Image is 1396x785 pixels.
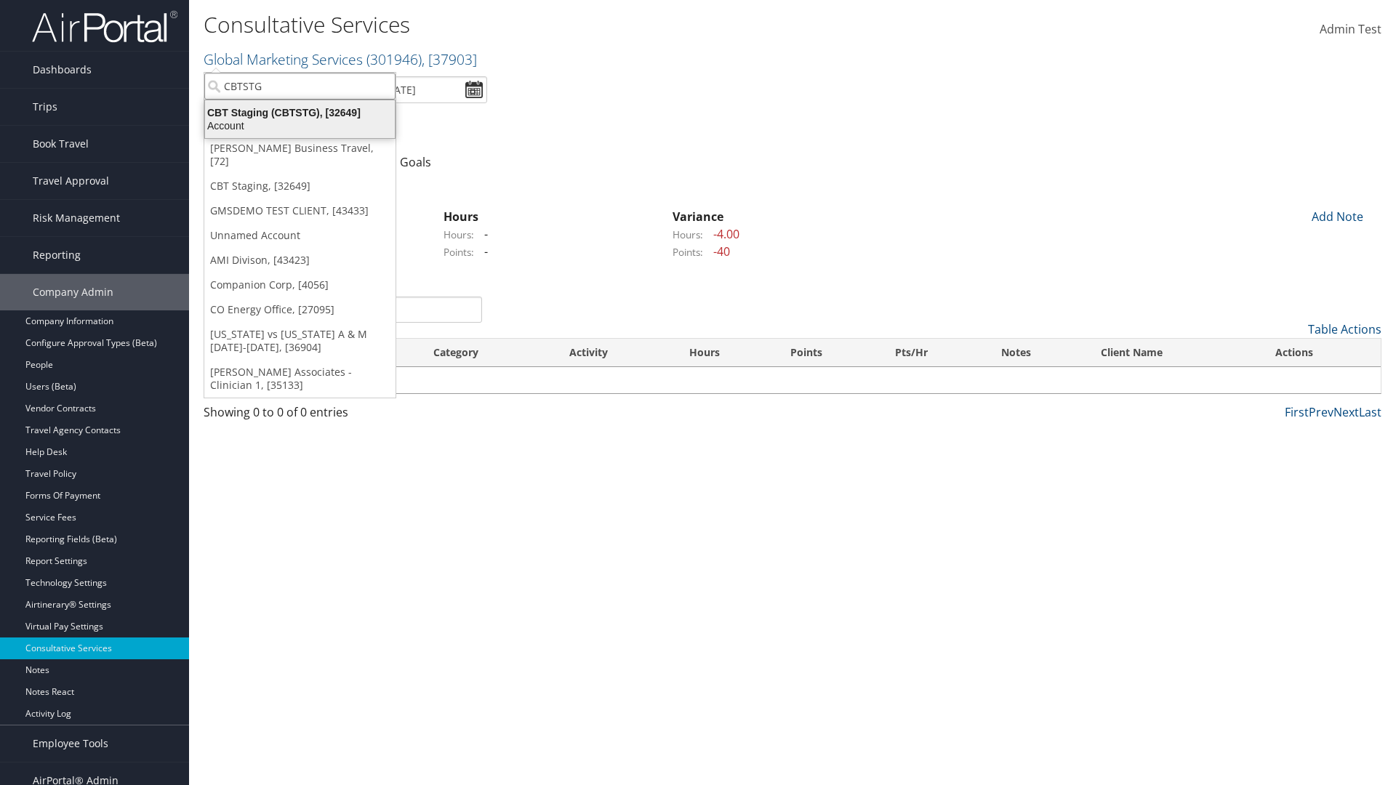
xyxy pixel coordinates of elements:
[673,245,703,259] label: Points:
[33,725,108,762] span: Employee Tools
[204,174,396,198] a: CBT Staging, [32649]
[204,403,482,428] div: Showing 0 to 0 of 0 entries
[1088,339,1263,367] th: Client Name
[204,223,396,248] a: Unnamed Account
[334,76,487,103] input: [DATE] - [DATE]
[204,248,396,273] a: AMI Divison, [43423]
[204,273,396,297] a: Companion Corp, [4056]
[33,89,57,125] span: Trips
[1333,404,1359,420] a: Next
[422,49,477,69] span: , [ 37903 ]
[1262,339,1381,367] th: Actions
[676,339,778,367] th: Hours
[196,119,404,132] div: Account
[204,73,396,100] input: Search Accounts
[1301,208,1371,225] div: Add Note
[706,226,739,242] span: -4.00
[33,274,113,310] span: Company Admin
[33,126,89,162] span: Book Travel
[1320,21,1381,37] span: Admin Test
[204,9,989,40] h1: Consultative Services
[477,243,488,259] span: -
[1320,7,1381,52] a: Admin Test
[33,200,120,236] span: Risk Management
[420,339,556,367] th: Category: activate to sort column ascending
[706,243,730,259] span: -40
[204,136,396,174] a: [PERSON_NAME] Business Travel, [72]
[204,367,1381,393] td: No data available in table
[444,228,474,242] label: Hours:
[477,226,488,242] span: -
[204,360,396,398] a: [PERSON_NAME] Associates - Clinician 1, [35133]
[444,209,478,225] strong: Hours
[882,339,988,367] th: Pts/Hr
[32,9,177,44] img: airportal-logo.png
[1308,321,1381,337] a: Table Actions
[556,339,676,367] th: Activity: activate to sort column ascending
[400,154,431,170] a: Goals
[204,322,396,360] a: [US_STATE] vs [US_STATE] A & M [DATE]-[DATE], [36904]
[204,49,477,69] a: Global Marketing Services
[33,163,109,199] span: Travel Approval
[204,297,396,322] a: CO Energy Office, [27095]
[988,339,1088,367] th: Notes
[1309,404,1333,420] a: Prev
[444,245,474,259] label: Points:
[1285,404,1309,420] a: First
[777,339,881,367] th: Points
[33,237,81,273] span: Reporting
[673,228,703,242] label: Hours:
[196,106,404,119] div: CBT Staging (CBTSTG), [32649]
[366,49,422,69] span: ( 301946 )
[33,52,92,88] span: Dashboards
[673,209,723,225] strong: Variance
[204,198,396,223] a: GMSDEMO TEST CLIENT, [43433]
[1359,404,1381,420] a: Last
